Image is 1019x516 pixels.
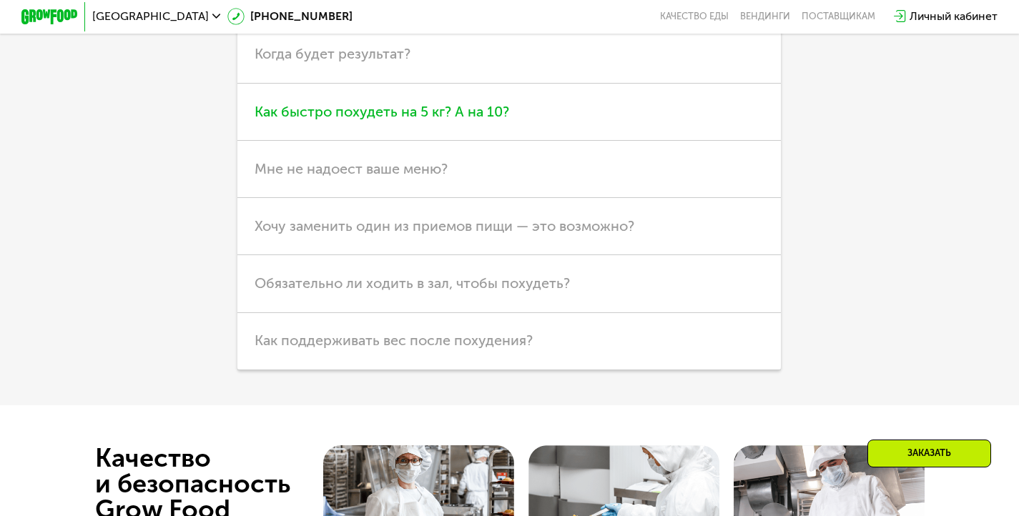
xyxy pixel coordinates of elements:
[910,8,998,25] div: Личный кабинет
[255,217,634,234] span: Хочу заменить один из приемов пищи — это возможно?
[255,332,533,349] span: Как поддерживать вес после похудения?
[255,103,509,120] span: Как быстро похудеть на 5 кг? А на 10?
[867,440,991,467] div: Заказать
[255,45,410,62] span: Когда будет результат?
[740,11,790,22] a: Вендинги
[802,11,875,22] div: поставщикам
[227,8,353,25] a: [PHONE_NUMBER]
[255,160,448,177] span: Мне не надоест ваше меню?
[92,11,209,22] span: [GEOGRAPHIC_DATA]
[660,11,729,22] a: Качество еды
[255,274,570,292] span: Обязательно ли ходить в зал, чтобы похудеть?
